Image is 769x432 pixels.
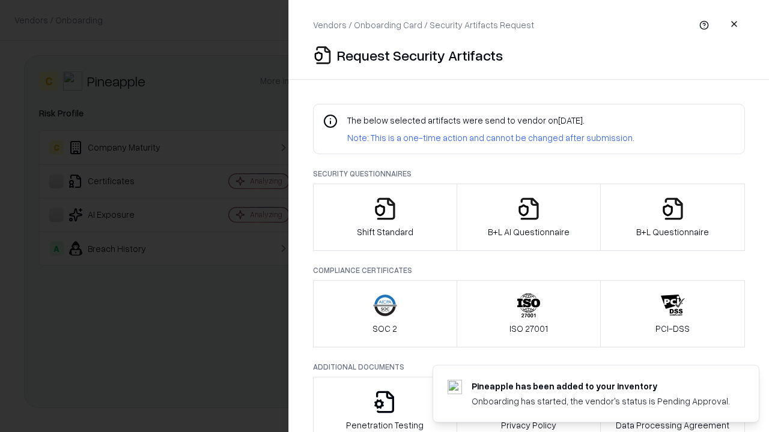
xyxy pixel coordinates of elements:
button: PCI-DSS [600,280,745,347]
button: SOC 2 [313,280,457,347]
p: Request Security Artifacts [337,46,503,65]
p: Shift Standard [357,226,413,238]
button: ISO 27001 [457,280,601,347]
div: Onboarding has started, the vendor's status is Pending Approval. [472,395,730,407]
p: Data Processing Agreement [616,419,729,431]
p: B+L Questionnaire [636,226,709,238]
button: B+L AI Questionnaire [457,184,601,251]
p: Security Questionnaires [313,169,745,179]
button: Shift Standard [313,184,457,251]
img: pineappleenergy.com [448,380,462,394]
p: Vendors / Onboarding Card / Security Artifacts Request [313,19,534,31]
p: Additional Documents [313,362,745,372]
div: Pineapple has been added to your inventory [472,380,730,392]
p: Compliance Certificates [313,265,745,275]
p: Note: This is a one-time action and cannot be changed after submission. [347,131,634,144]
p: PCI-DSS [655,322,690,335]
p: Privacy Policy [501,419,556,431]
p: ISO 27001 [509,322,548,335]
button: B+L Questionnaire [600,184,745,251]
p: The below selected artifacts were send to vendor on [DATE] . [347,114,634,127]
p: SOC 2 [372,322,397,335]
p: B+L AI Questionnaire [488,226,570,238]
p: Penetration Testing [346,419,424,431]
